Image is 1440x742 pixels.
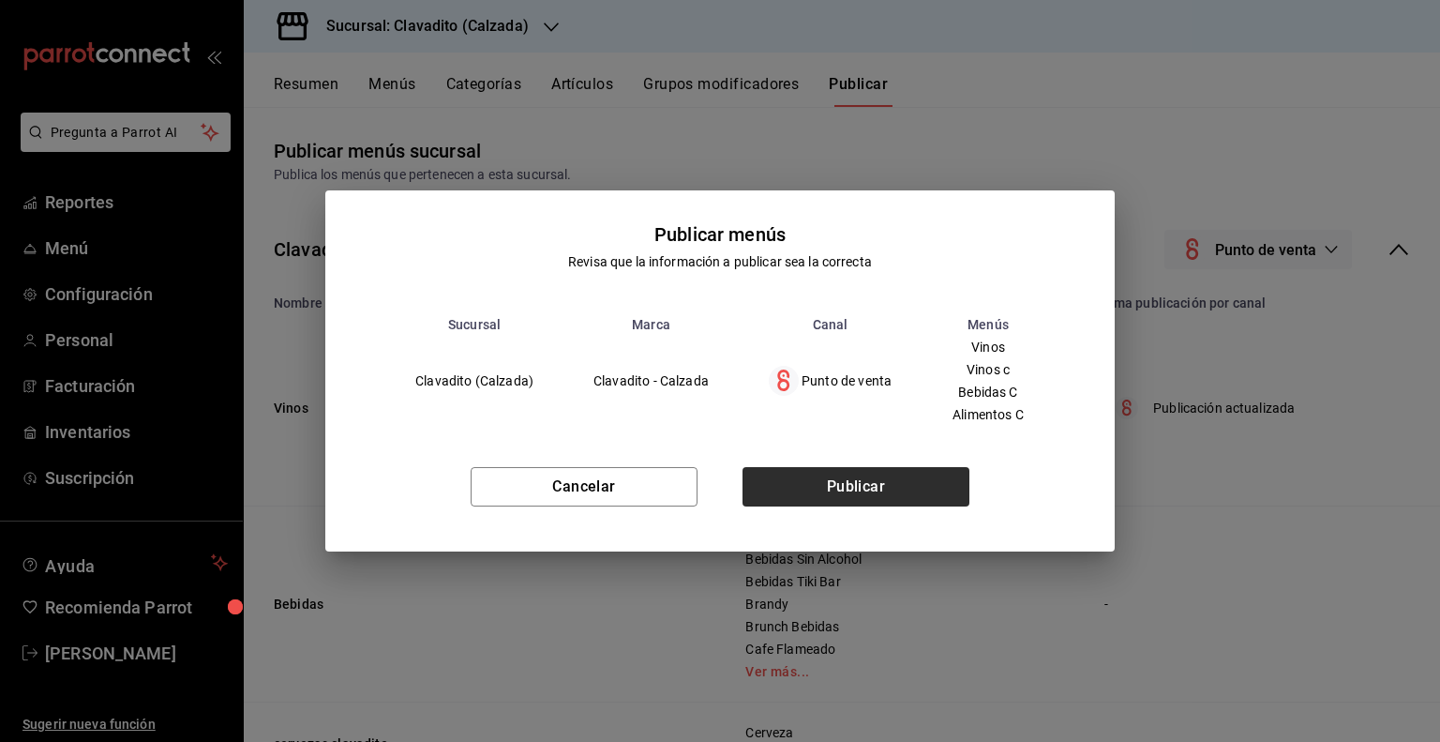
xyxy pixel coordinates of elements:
[385,317,563,332] th: Sucursal
[952,363,1024,376] span: Vinos c
[385,332,563,430] td: Clavadito (Calzada)
[952,341,1024,354] span: Vinos
[952,386,1024,399] span: Bebidas C
[563,332,739,430] td: Clavadito - Calzada
[568,252,872,272] div: Revisa que la información a publicar sea la correcta
[769,366,892,396] div: Punto de venta
[739,317,922,332] th: Canal
[742,467,969,507] button: Publicar
[563,317,739,332] th: Marca
[471,467,697,507] button: Cancelar
[654,220,786,249] div: Publicar menús
[952,408,1024,421] span: Alimentos C
[922,317,1055,332] th: Menús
